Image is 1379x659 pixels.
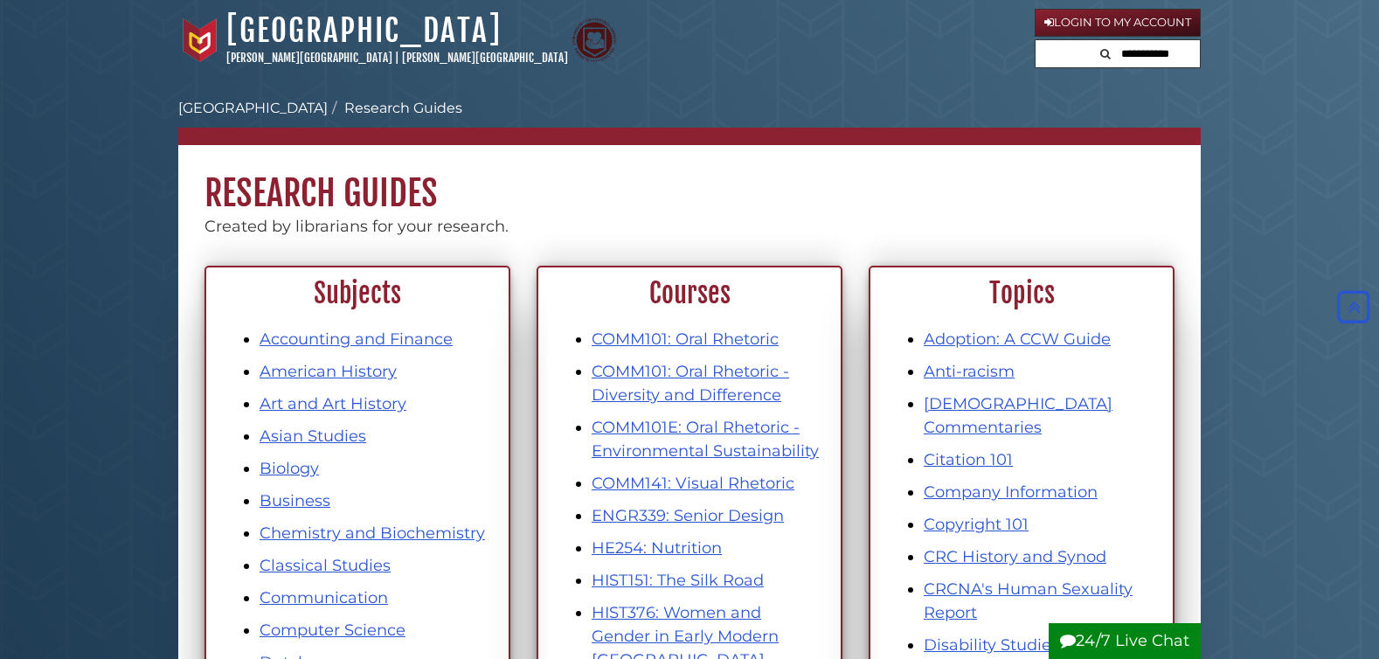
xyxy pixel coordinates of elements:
a: HE254: Nutrition [592,538,722,558]
button: 24/7 Live Chat [1049,623,1201,659]
span: Created by librarians for your research. [204,217,509,236]
a: Back to Top [1333,298,1375,317]
a: [PERSON_NAME][GEOGRAPHIC_DATA] [402,51,568,65]
a: Business [260,491,330,510]
h1: Research Guides [178,145,1201,215]
h2: Subjects [216,277,499,310]
img: Calvin Theological Seminary [572,18,616,62]
a: Adoption: A CCW Guide [924,329,1111,349]
a: Computer Science [260,621,405,640]
a: Company Information [924,482,1098,502]
h2: Topics [880,277,1163,310]
a: Research Guides [344,100,462,116]
h2: Courses [548,277,831,310]
a: COMM101E: Oral Rhetoric - Environmental Sustainability [592,418,819,461]
a: CRCNA's Human Sexuality Report [924,579,1133,622]
a: COMM141: Visual Rhetoric [592,474,794,493]
a: Citation 101 [924,450,1013,469]
span: | [395,51,399,65]
a: COMM101: Oral Rhetoric [592,329,779,349]
img: Calvin University [178,18,222,62]
a: Art and Art History [260,394,406,413]
a: Login to My Account [1035,9,1201,37]
a: [GEOGRAPHIC_DATA] [178,100,328,116]
a: [DEMOGRAPHIC_DATA] Commentaries [924,394,1112,437]
a: ENGR339: Senior Design [592,506,784,525]
a: Accounting and Finance [260,329,453,349]
a: American History [260,362,397,381]
nav: breadcrumb [178,98,1201,145]
a: Anti-racism [924,362,1015,381]
a: Chemistry and Biochemistry [260,524,485,543]
a: [GEOGRAPHIC_DATA] [226,11,502,50]
a: Communication [260,588,388,607]
a: COMM101: Oral Rhetoric - Diversity and Difference [592,362,789,405]
a: HIST151: The Silk Road [592,571,764,590]
a: [PERSON_NAME][GEOGRAPHIC_DATA] [226,51,392,65]
i: Search [1100,48,1111,59]
a: Biology [260,459,319,478]
a: CRC History and Synod [924,547,1106,566]
a: Classical Studies [260,556,391,575]
a: Asian Studies [260,427,366,446]
a: Copyright 101 [924,515,1029,534]
button: Search [1095,40,1116,64]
